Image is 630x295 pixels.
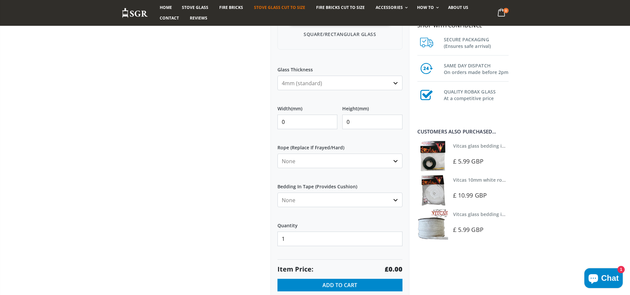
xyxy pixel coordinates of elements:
[495,7,508,19] a: 0
[448,5,468,10] span: About us
[417,175,448,205] img: Vitcas white rope, glue and gloves kit 10mm
[443,2,473,13] a: About us
[284,31,396,38] p: Square/Rectangular Glass
[182,5,208,10] span: Stove Glass
[453,191,487,199] span: £ 10.99 GBP
[291,106,302,112] span: (mm)
[155,2,177,13] a: Home
[444,35,509,50] h3: SECURE PACKAGING (Ensures safe arrival)
[444,61,509,76] h3: SAME DAY DISPATCH On orders made before 2pm
[376,5,402,10] span: Accessories
[311,2,370,13] a: Fire Bricks Cut To Size
[453,211,594,217] a: Vitcas glass bedding in tape - 2mm x 15mm x 2 meters (White)
[277,279,402,291] button: Add to Cart
[277,61,402,73] label: Glass Thickness
[185,13,212,23] a: Reviews
[177,2,213,13] a: Stove Glass
[155,13,184,23] a: Contact
[444,87,509,102] h3: QUALITY ROBAX GLASS At a competitive price
[417,209,448,240] img: Vitcas stove glass bedding in tape
[277,178,402,190] label: Bedding In Tape (Provides Cushion)
[249,2,310,13] a: Stove Glass Cut To Size
[503,8,509,13] span: 0
[385,265,402,274] strong: £0.00
[254,5,305,10] span: Stove Glass Cut To Size
[453,157,483,165] span: £ 5.99 GBP
[582,268,625,290] inbox-online-store-chat: Shopify online store chat
[322,281,357,289] span: Add to Cart
[453,177,583,183] a: Vitcas 10mm white rope kit - includes rope seal and glue!
[453,143,576,149] a: Vitcas glass bedding in tape - 2mm x 10mm x 2 meters
[453,226,483,234] span: £ 5.99 GBP
[190,15,207,21] span: Reviews
[122,8,148,18] img: Stove Glass Replacement
[160,5,172,10] span: Home
[357,106,369,112] span: (mm)
[277,217,402,229] label: Quantity
[417,141,448,171] img: Vitcas stove glass bedding in tape
[316,5,365,10] span: Fire Bricks Cut To Size
[371,2,411,13] a: Accessories
[277,139,402,151] label: Rope (Replace If Frayed/Hard)
[277,265,314,274] span: Item Price:
[412,2,442,13] a: How To
[277,100,338,112] label: Width
[342,100,402,112] label: Height
[214,2,248,13] a: Fire Bricks
[219,5,243,10] span: Fire Bricks
[160,15,179,21] span: Contact
[417,5,434,10] span: How To
[417,129,509,134] div: Customers also purchased...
